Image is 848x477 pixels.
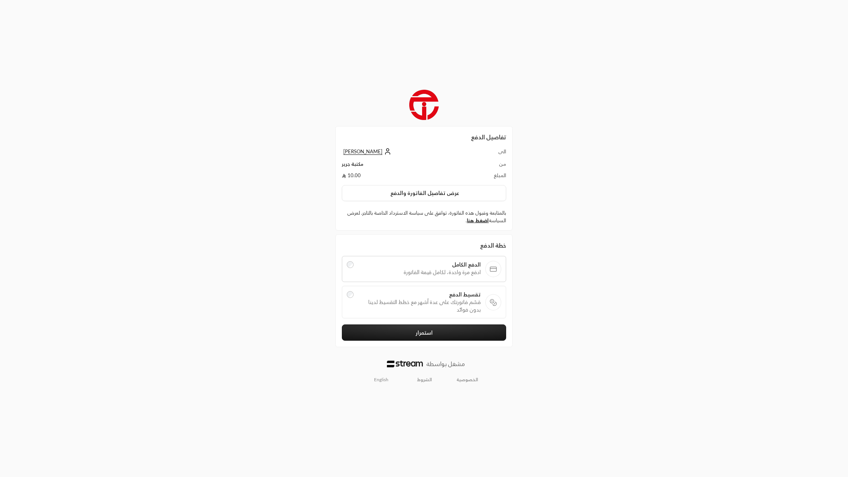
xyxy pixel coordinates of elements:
[358,261,481,268] span: الدفع الكامل
[343,148,382,155] span: [PERSON_NAME]
[409,90,439,120] img: Company Logo
[342,132,506,142] h2: تفاصيل الدفع
[342,209,506,224] label: بالمتابعة وقبول هذه الفاتورة، توافق على سياسة الاسترداد الخاصة بالتاجر. لعرض السياسة .
[342,148,391,154] a: [PERSON_NAME]
[473,160,506,171] td: من
[342,324,506,341] button: استمرار
[417,377,432,383] a: الشروط
[358,268,481,276] span: ادفع مرة واحدة، لكامل قيمة الفاتورة
[358,291,481,298] span: تقسيط الدفع
[358,298,481,313] span: قسّم فاتورتك على عدة أشهر مع خطط التقسيط لدينا بدون فوائد
[467,217,489,223] a: اضغط هنا
[457,377,478,383] a: الخصوصية
[342,171,473,179] td: 10.00
[426,359,465,368] p: مشغل بواسطة
[473,171,506,179] td: المبلغ
[370,374,393,386] a: English
[347,261,354,268] input: الدفع الكاملادفع مرة واحدة، لكامل قيمة الفاتورة
[342,160,473,171] td: مكتبة جرير
[342,185,506,201] button: عرض تفاصيل الفاتورة والدفع
[473,148,506,160] td: الى
[347,291,354,298] input: تقسيط الدفعقسّم فاتورتك على عدة أشهر مع خطط التقسيط لدينا بدون فوائد
[387,360,423,367] img: Logo
[342,241,506,250] div: خطة الدفع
